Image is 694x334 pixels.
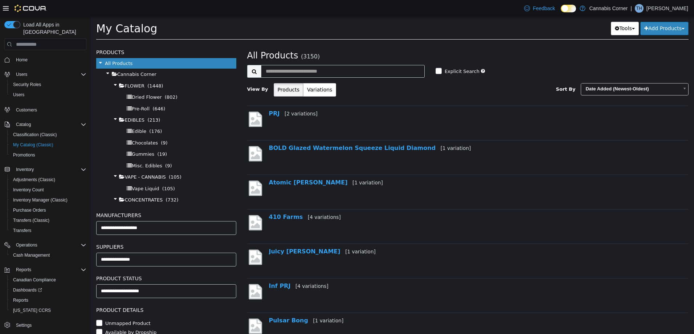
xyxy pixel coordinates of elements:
[10,286,45,294] a: Dashboards
[16,107,37,113] span: Customers
[16,57,28,63] span: Home
[7,205,89,215] button: Purchase Orders
[7,285,89,295] a: Dashboards
[490,66,598,79] a: Date Added (Newest-Oldest)
[7,275,89,285] button: Canadian Compliance
[7,140,89,150] button: My Catalog (Classic)
[41,112,56,117] span: Edible
[178,93,227,100] a: PRJ[2 variations]
[10,175,86,184] span: Adjustments (Classic)
[13,197,68,203] span: Inventory Manager (Classic)
[15,5,47,12] img: Cova
[550,5,598,19] button: Add Products
[16,267,31,273] span: Reports
[13,297,28,303] span: Reports
[7,215,89,225] button: Transfers (Classic)
[10,196,86,204] span: Inventory Manager (Classic)
[7,175,89,185] button: Adjustments (Classic)
[1,265,89,275] button: Reports
[13,177,55,183] span: Adjustments (Classic)
[178,162,292,169] a: Atomic [PERSON_NAME][1 variation]
[5,31,146,40] h5: Products
[13,252,50,258] span: Cash Management
[210,37,229,43] small: (3150)
[41,146,72,152] span: Misc. Edibles
[10,90,86,99] span: Users
[254,232,285,238] small: [1 variation]
[41,78,71,83] span: Dried Flower
[78,158,91,163] span: (105)
[13,241,86,249] span: Operations
[13,207,46,213] span: Purchase Orders
[13,55,86,64] span: Home
[74,78,87,83] span: (802)
[1,104,89,115] button: Customers
[156,94,173,111] img: missing-image.png
[178,128,380,135] a: BOLD Glazed Watermelon Squeeze Liquid Diamond[1 variation]
[41,123,67,129] span: Chocolates
[16,72,27,77] span: Users
[10,296,86,305] span: Reports
[10,251,86,260] span: Cash Management
[41,89,59,95] span: Pre-Roll
[10,151,86,159] span: Promotions
[13,152,35,158] span: Promotions
[5,194,146,203] h5: Manufacturers
[7,80,89,90] button: Security Roles
[13,132,57,138] span: Classification (Classic)
[7,225,89,236] button: Transfers
[10,216,52,225] a: Transfers (Classic)
[14,44,42,49] span: All Products
[5,257,146,266] h5: Product Status
[13,120,34,129] button: Catalog
[13,165,37,174] button: Inventory
[13,106,40,114] a: Customers
[26,55,66,60] span: Cannabis Corner
[34,180,72,186] span: CONCENTRATES
[13,165,86,174] span: Inventory
[156,128,173,146] img: missing-image.png
[178,231,285,238] a: Juicy [PERSON_NAME][1 variation]
[7,150,89,160] button: Promotions
[156,197,173,215] img: missing-image.png
[34,158,75,163] span: VAPE - CANNABIS
[262,163,292,169] small: [1 variation]
[13,303,60,310] label: Unmapped Product
[156,232,173,249] img: missing-image.png
[635,4,644,13] div: Tania Hines
[521,1,558,16] a: Feedback
[156,163,173,180] img: missing-image.png
[13,187,44,193] span: Inventory Count
[10,130,86,139] span: Classification (Classic)
[520,5,548,19] button: Tools
[13,277,56,283] span: Canadian Compliance
[13,241,40,249] button: Operations
[1,240,89,250] button: Operations
[13,287,42,293] span: Dashboards
[10,186,86,194] span: Inventory Count
[205,266,238,272] small: [4 variations]
[10,80,86,89] span: Security Roles
[1,164,89,175] button: Inventory
[10,286,86,294] span: Dashboards
[16,167,34,172] span: Inventory
[217,197,250,203] small: [4 variations]
[5,226,146,235] h5: Suppliers
[156,34,208,44] span: All Products
[57,66,72,72] span: (1448)
[7,185,89,195] button: Inventory Count
[10,196,70,204] a: Inventory Manager (Classic)
[223,301,253,307] small: [1 variation]
[16,242,37,248] span: Operations
[10,151,38,159] a: Promotions
[13,321,86,330] span: Settings
[352,51,389,58] label: Explicit Search
[13,312,66,319] label: Available by Dropship
[350,129,380,134] small: [1 variation]
[13,92,24,98] span: Users
[178,266,238,273] a: Inf PRJ[4 variations]
[13,265,86,274] span: Reports
[1,320,89,330] button: Settings
[630,4,632,13] p: |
